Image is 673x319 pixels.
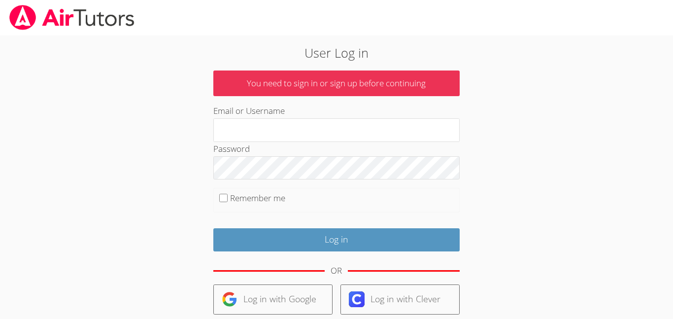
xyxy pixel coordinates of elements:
[8,5,135,30] img: airtutors_banner-c4298cdbf04f3fff15de1276eac7730deb9818008684d7c2e4769d2f7ddbe033.png
[213,105,285,116] label: Email or Username
[213,143,250,154] label: Password
[213,284,333,315] a: Log in with Google
[222,291,237,307] img: google-logo-50288ca7cdecda66e5e0955fdab243c47b7ad437acaf1139b6f446037453330a.svg
[340,284,460,315] a: Log in with Clever
[331,264,342,278] div: OR
[213,228,460,251] input: Log in
[349,291,365,307] img: clever-logo-6eab21bc6e7a338710f1a6ff85c0baf02591cd810cc4098c63d3a4b26e2feb20.svg
[155,43,518,62] h2: User Log in
[230,192,285,204] label: Remember me
[213,71,460,97] p: You need to sign in or sign up before continuing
